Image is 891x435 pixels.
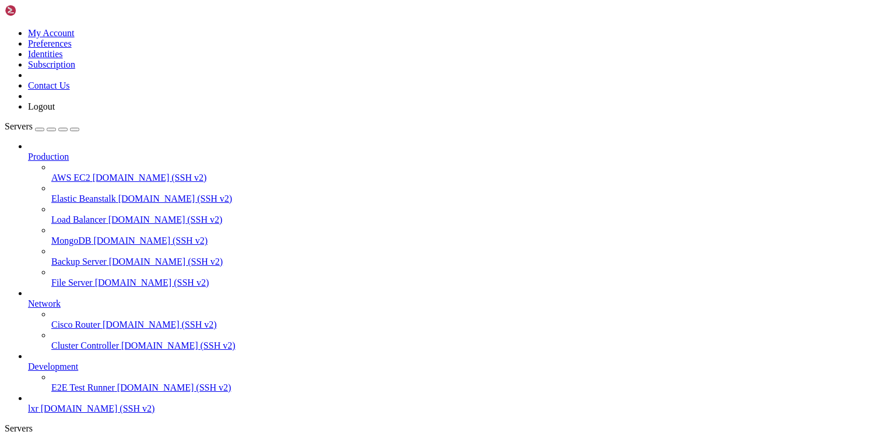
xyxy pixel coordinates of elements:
[51,162,886,183] li: AWS EC2 [DOMAIN_NAME] (SSH v2)
[95,278,209,287] span: [DOMAIN_NAME] (SSH v2)
[51,257,886,267] a: Backup Server [DOMAIN_NAME] (SSH v2)
[51,225,886,246] li: MongoDB [DOMAIN_NAME] (SSH v2)
[28,299,886,309] a: Network
[51,194,116,204] span: Elastic Beanstalk
[51,278,886,288] a: File Server [DOMAIN_NAME] (SSH v2)
[51,278,93,287] span: File Server
[5,5,72,16] img: Shellngn
[28,101,55,111] a: Logout
[118,194,233,204] span: [DOMAIN_NAME] (SSH v2)
[51,194,886,204] a: Elastic Beanstalk [DOMAIN_NAME] (SSH v2)
[93,173,207,183] span: [DOMAIN_NAME] (SSH v2)
[28,49,63,59] a: Identities
[109,257,223,266] span: [DOMAIN_NAME] (SSH v2)
[5,121,79,131] a: Servers
[28,38,72,48] a: Preferences
[108,215,223,224] span: [DOMAIN_NAME] (SSH v2)
[51,215,106,224] span: Load Balancer
[28,152,69,162] span: Production
[51,183,886,204] li: Elastic Beanstalk [DOMAIN_NAME] (SSH v2)
[51,215,886,225] a: Load Balancer [DOMAIN_NAME] (SSH v2)
[51,341,119,350] span: Cluster Controller
[121,341,236,350] span: [DOMAIN_NAME] (SSH v2)
[51,341,886,351] a: Cluster Controller [DOMAIN_NAME] (SSH v2)
[28,80,70,90] a: Contact Us
[28,28,75,38] a: My Account
[51,383,886,393] a: E2E Test Runner [DOMAIN_NAME] (SSH v2)
[5,121,33,131] span: Servers
[51,267,886,288] li: File Server [DOMAIN_NAME] (SSH v2)
[5,5,739,15] x-row: Connecting [DOMAIN_NAME]...
[103,320,217,329] span: [DOMAIN_NAME] (SSH v2)
[51,383,115,392] span: E2E Test Runner
[28,141,886,288] li: Production
[51,246,886,267] li: Backup Server [DOMAIN_NAME] (SSH v2)
[28,404,38,413] span: lxr
[5,15,9,24] div: (0, 1)
[28,393,886,414] li: lxr [DOMAIN_NAME] (SSH v2)
[93,236,208,245] span: [DOMAIN_NAME] (SSH v2)
[28,362,886,372] a: Development
[51,236,91,245] span: MongoDB
[51,236,886,246] a: MongoDB [DOMAIN_NAME] (SSH v2)
[51,257,107,266] span: Backup Server
[28,351,886,393] li: Development
[28,152,886,162] a: Production
[28,299,61,308] span: Network
[51,372,886,393] li: E2E Test Runner [DOMAIN_NAME] (SSH v2)
[51,330,886,351] li: Cluster Controller [DOMAIN_NAME] (SSH v2)
[51,320,886,330] a: Cisco Router [DOMAIN_NAME] (SSH v2)
[51,173,90,183] span: AWS EC2
[41,404,155,413] span: [DOMAIN_NAME] (SSH v2)
[28,362,78,371] span: Development
[51,309,886,330] li: Cisco Router [DOMAIN_NAME] (SSH v2)
[28,404,886,414] a: lxr [DOMAIN_NAME] (SSH v2)
[51,173,886,183] a: AWS EC2 [DOMAIN_NAME] (SSH v2)
[5,423,886,434] div: Servers
[28,288,886,351] li: Network
[117,383,231,392] span: [DOMAIN_NAME] (SSH v2)
[51,204,886,225] li: Load Balancer [DOMAIN_NAME] (SSH v2)
[28,59,75,69] a: Subscription
[51,320,100,329] span: Cisco Router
